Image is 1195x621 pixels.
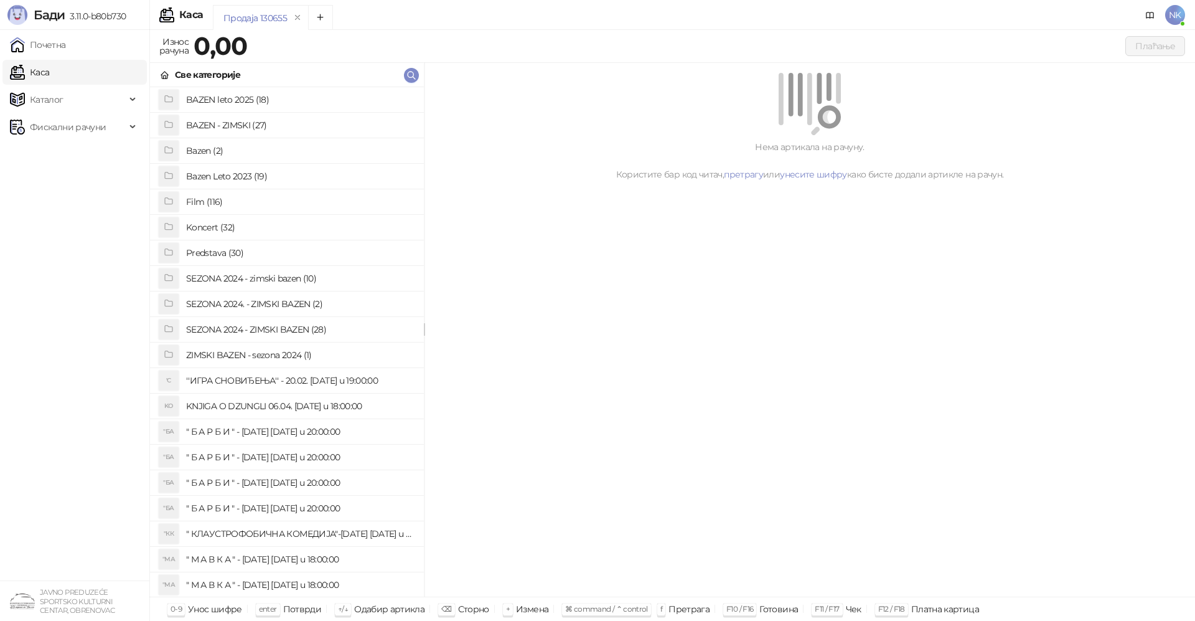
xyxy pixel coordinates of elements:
strong: 0,00 [194,31,247,61]
h4: Bazen Leto 2023 (19) [186,166,414,186]
span: ⌫ [441,604,451,614]
span: 0-9 [171,604,182,614]
img: 64x64-companyLogo-4a28e1f8-f217-46d7-badd-69a834a81aaf.png [10,589,35,614]
h4: ZIMSKI BAZEN - sezona 2024 (1) [186,345,414,365]
h4: " Б А Р Б И " - [DATE] [DATE] u 20:00:00 [186,422,414,442]
div: Каса [179,10,203,20]
button: Add tab [308,5,333,30]
div: Чек [846,601,861,617]
span: F10 / F16 [726,604,753,614]
div: Претрага [668,601,710,617]
h4: ''ИГРА СНОВИЂЕЊА'' - 20.02. [DATE] u 19:00:00 [186,371,414,391]
h4: SEZONA 2024. - ZIMSKI BAZEN (2) [186,294,414,314]
span: Фискални рачуни [30,115,106,140]
span: F12 / F18 [878,604,905,614]
div: "МА [159,575,179,595]
div: "КК [159,524,179,544]
div: Одабир артикла [354,601,424,617]
span: F11 / F17 [815,604,839,614]
span: 3.11.0-b80b730 [65,11,126,22]
small: JAVNO PREDUZEĆE SPORTSKO KULTURNI CENTAR, OBRENOVAC [40,588,115,615]
div: Измена [516,601,548,617]
img: Logo [7,5,27,25]
a: Почетна [10,32,66,57]
a: претрагу [724,169,763,180]
div: Потврди [283,601,322,617]
span: NK [1165,5,1185,25]
span: + [506,604,510,614]
span: Бади [34,7,65,22]
div: Нема артикала на рачуну. Користите бар код читач, или како бисте додали артикле на рачун. [439,140,1180,181]
div: "БА [159,447,179,467]
div: Сторно [458,601,489,617]
h4: SEZONA 2024 - zimski bazen (10) [186,268,414,288]
h4: " Б А Р Б И " - [DATE] [DATE] u 20:00:00 [186,447,414,467]
button: remove [289,12,306,23]
div: "БА [159,422,179,442]
div: grid [150,87,424,597]
h4: " Б А Р Б И " - [DATE] [DATE] u 20:00:00 [186,498,414,518]
div: Све категорије [175,68,240,82]
div: Платна картица [911,601,979,617]
span: ↑/↓ [338,604,348,614]
h4: Predstava (30) [186,243,414,263]
h4: Film (116) [186,192,414,212]
div: 'С [159,371,179,391]
h4: Bazen (2) [186,141,414,161]
div: KO [159,396,179,416]
span: ⌘ command / ⌃ control [565,604,648,614]
span: f [660,604,662,614]
div: "БА [159,498,179,518]
h4: Koncert (32) [186,217,414,237]
button: Плаћање [1125,36,1185,56]
h4: SEZONA 2024 - ZIMSKI BAZEN (28) [186,320,414,339]
div: Унос шифре [188,601,242,617]
a: унесите шифру [780,169,847,180]
span: enter [259,604,277,614]
h4: BAZEN leto 2025 (18) [186,90,414,110]
a: Документација [1140,5,1160,25]
span: Каталог [30,87,63,112]
h4: KNJIGA O DZUNGLI 06.04. [DATE] u 18:00:00 [186,396,414,416]
h4: " Б А Р Б И " - [DATE] [DATE] u 20:00:00 [186,473,414,493]
h4: " КЛАУСТРОФОБИЧНА КОМЕДИЈА"-[DATE] [DATE] u 20:00:00 [186,524,414,544]
h4: " М А В К А " - [DATE] [DATE] u 18:00:00 [186,549,414,569]
h4: " М А В К А " - [DATE] [DATE] u 18:00:00 [186,575,414,595]
div: "МА [159,549,179,569]
div: Продаја 130655 [223,11,287,25]
div: "БА [159,473,179,493]
a: Каса [10,60,49,85]
div: Готовина [759,601,798,617]
h4: BAZEN - ZIMSKI (27) [186,115,414,135]
div: Износ рачуна [157,34,191,59]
